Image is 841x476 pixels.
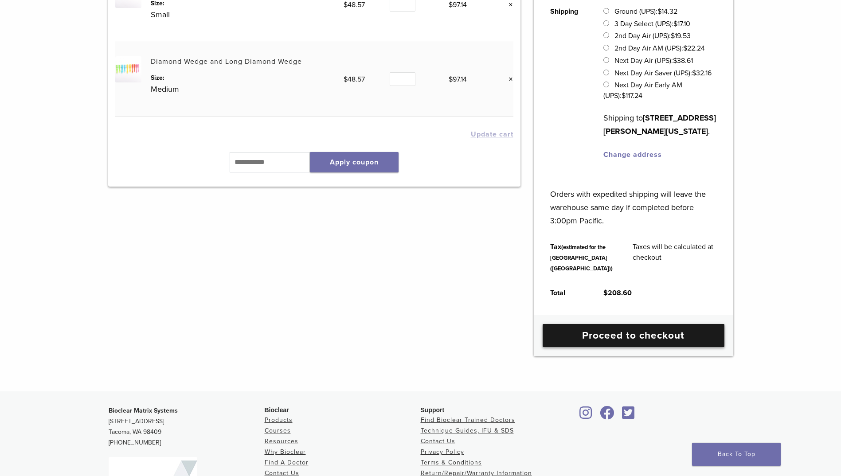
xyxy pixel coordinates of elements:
[603,289,608,297] span: $
[540,281,594,305] th: Total
[265,437,298,445] a: Resources
[265,406,289,414] span: Bioclear
[109,407,178,414] strong: Bioclear Matrix Systems
[603,113,716,136] strong: [STREET_ADDRESS][PERSON_NAME][US_STATE]
[310,152,399,172] button: Apply coupon
[151,57,302,66] a: Diamond Wedge and Long Diamond Wedge
[449,75,467,84] bdi: 97.14
[614,56,693,65] label: Next Day Air (UPS):
[449,75,453,84] span: $
[265,448,306,456] a: Why Bioclear
[421,437,455,445] a: Contact Us
[622,91,642,100] bdi: 117.24
[421,459,482,466] a: Terms & Conditions
[421,416,515,424] a: Find Bioclear Trained Doctors
[421,448,464,456] a: Privacy Policy
[577,411,595,420] a: Bioclear
[151,82,344,96] p: Medium
[692,69,712,78] bdi: 32.16
[265,416,293,424] a: Products
[115,56,141,82] img: Diamond Wedge and Long Diamond Wedge
[673,56,677,65] span: $
[550,174,716,227] p: Orders with expedited shipping will leave the warehouse same day if completed before 3:00pm Pacific.
[471,131,513,138] button: Update cart
[692,443,781,466] a: Back To Top
[344,75,348,84] span: $
[344,0,348,9] span: $
[421,406,445,414] span: Support
[614,44,705,53] label: 2nd Day Air AM (UPS):
[603,150,662,159] a: Change address
[344,75,365,84] bdi: 48.57
[543,324,724,347] a: Proceed to checkout
[265,427,291,434] a: Courses
[673,20,677,28] span: $
[344,0,365,9] bdi: 48.57
[109,406,265,448] p: [STREET_ADDRESS] Tacoma, WA 98409 [PHONE_NUMBER]
[623,234,727,281] td: Taxes will be calculated at checkout
[622,91,626,100] span: $
[614,20,690,28] label: 3 Day Select (UPS):
[619,411,638,420] a: Bioclear
[614,69,712,78] label: Next Day Air Saver (UPS):
[540,234,623,281] th: Tax
[550,244,613,272] small: (estimated for the [GEOGRAPHIC_DATA] ([GEOGRAPHIC_DATA]))
[449,0,467,9] bdi: 97.14
[673,56,693,65] bdi: 38.61
[614,7,677,16] label: Ground (UPS):
[671,31,691,40] bdi: 19.53
[657,7,677,16] bdi: 14.32
[614,31,691,40] label: 2nd Day Air (UPS):
[683,44,687,53] span: $
[603,81,682,100] label: Next Day Air Early AM (UPS):
[683,44,705,53] bdi: 22.24
[151,8,344,21] p: Small
[671,31,675,40] span: $
[449,0,453,9] span: $
[502,74,513,85] a: Remove this item
[692,69,696,78] span: $
[265,459,309,466] a: Find A Doctor
[603,111,716,138] p: Shipping to .
[597,411,618,420] a: Bioclear
[421,427,514,434] a: Technique Guides, IFU & SDS
[603,289,632,297] bdi: 208.60
[151,73,344,82] dt: Size:
[673,20,690,28] bdi: 17.10
[657,7,661,16] span: $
